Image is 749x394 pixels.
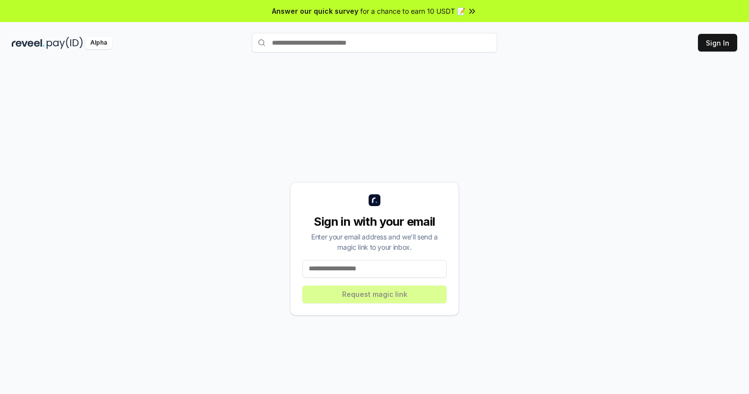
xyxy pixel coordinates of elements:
div: Enter your email address and we’ll send a magic link to your inbox. [302,232,447,252]
img: reveel_dark [12,37,45,49]
div: Sign in with your email [302,214,447,230]
span: for a chance to earn 10 USDT 📝 [360,6,465,16]
div: Alpha [85,37,112,49]
img: pay_id [47,37,83,49]
button: Sign In [698,34,737,52]
span: Answer our quick survey [272,6,358,16]
img: logo_small [369,194,380,206]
